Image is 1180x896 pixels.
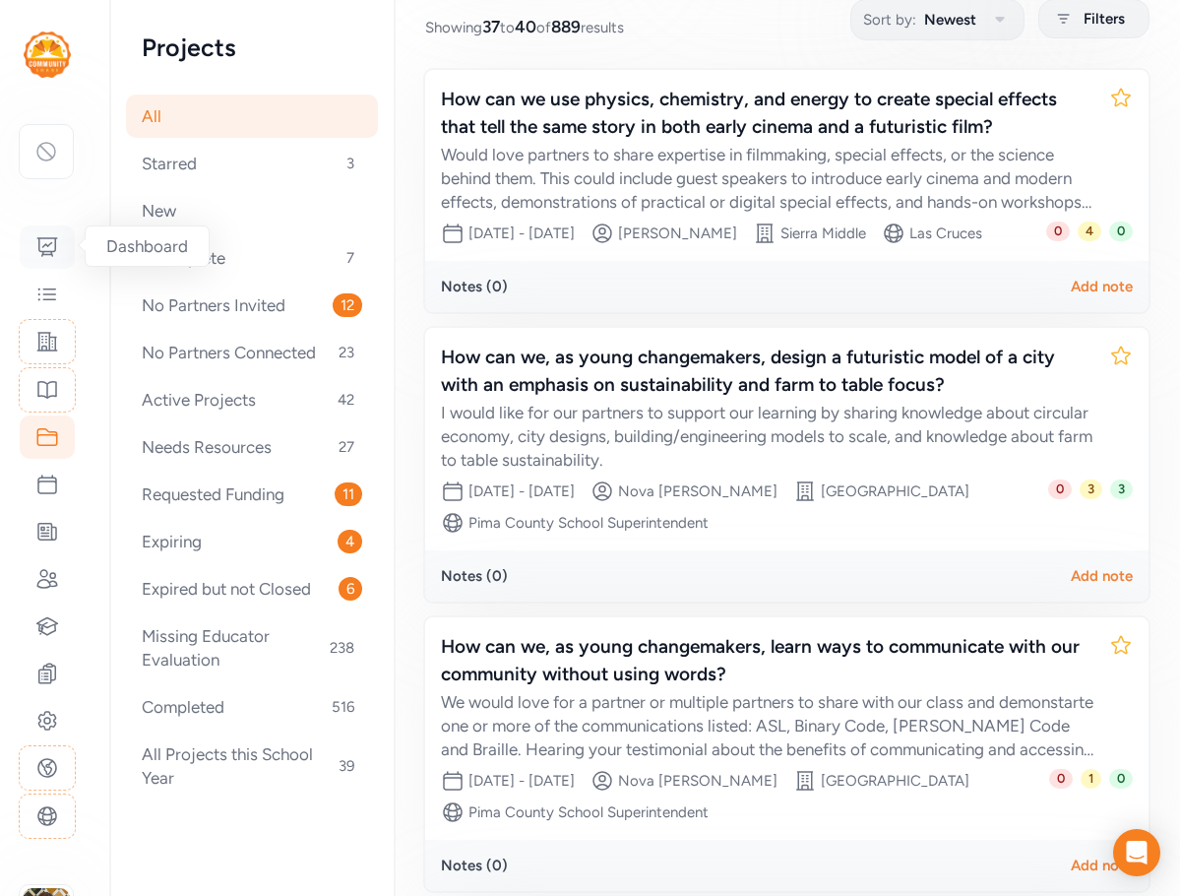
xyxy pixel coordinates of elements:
[441,86,1093,141] div: How can we use physics, chemistry, and energy to create special effects that tell the same story ...
[1078,222,1101,241] span: 4
[126,378,378,421] div: Active Projects
[1046,222,1070,241] span: 0
[1109,222,1133,241] span: 0
[468,802,709,822] div: Pima County School Superintendent
[468,513,709,533] div: Pima County School Superintendent
[126,733,378,800] div: All Projects this School Year
[1109,769,1133,789] span: 0
[515,17,536,36] span: 40
[324,695,362,719] span: 516
[335,482,362,506] span: 11
[441,690,1093,761] div: We would love for a partner or multiple partners to share with our class and demonstarte one or m...
[468,224,575,243] div: [DATE] - [DATE]
[1048,480,1072,499] span: 0
[330,388,362,412] span: 42
[441,633,1093,688] div: How can we, as young changemakers, learn ways to communicate with our community without using words?
[441,566,508,586] div: Notes ( 0 )
[126,473,378,516] div: Requested Funding
[126,425,378,469] div: Needs Resources
[909,224,982,243] div: Las Cruces
[322,636,362,660] span: 238
[618,224,737,243] div: [PERSON_NAME]
[1049,769,1073,789] span: 0
[425,15,624,38] span: Showing to of results
[126,685,378,729] div: Completed
[863,8,916,32] span: Sort by:
[924,8,976,32] span: Newest
[618,771,777,791] div: Nova [PERSON_NAME]
[126,331,378,374] div: No Partners Connected
[333,293,362,317] span: 12
[126,284,378,327] div: No Partners Invited
[331,754,362,778] span: 39
[126,567,378,610] div: Expired but not Closed
[482,17,500,36] span: 37
[126,236,378,280] div: Incomplete
[821,771,969,791] div: [GEOGRAPHIC_DATA]
[1071,856,1133,875] div: Add note
[126,614,378,681] div: Missing Educator Evaluation
[1110,480,1133,499] span: 3
[1084,7,1125,31] span: Filters
[331,435,362,459] span: 27
[142,32,362,63] h2: Projects
[126,189,378,232] div: New
[331,341,362,364] span: 23
[441,143,1093,214] div: Would love partners to share expertise in filmmaking, special effects, or the science behind them...
[468,771,575,791] div: [DATE] - [DATE]
[1071,566,1133,586] div: Add note
[339,152,362,175] span: 3
[441,344,1093,399] div: How can we, as young changemakers, design a futuristic model of a city with an emphasis on sustai...
[1071,277,1133,296] div: Add note
[1080,480,1102,499] span: 3
[126,142,378,185] div: Starred
[126,95,378,138] div: All
[441,401,1093,472] div: I would like for our partners to support our learning by sharing knowledge about circular economy...
[441,856,508,875] div: Notes ( 0 )
[339,577,362,601] span: 6
[24,32,71,78] img: logo
[441,277,508,296] div: Notes ( 0 )
[618,481,777,501] div: Nova [PERSON_NAME]
[780,224,866,243] div: Sierra Middle
[468,481,575,501] div: [DATE] - [DATE]
[821,481,969,501] div: [GEOGRAPHIC_DATA]
[126,520,378,563] div: Expiring
[1081,769,1101,789] span: 1
[339,246,362,270] span: 7
[338,530,362,553] span: 4
[551,17,581,36] span: 889
[1113,829,1160,876] div: Open Intercom Messenger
